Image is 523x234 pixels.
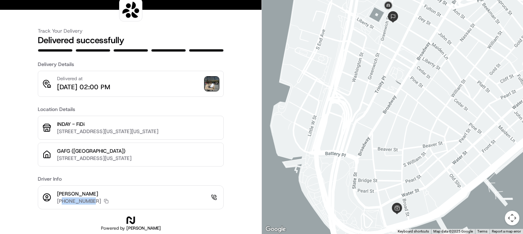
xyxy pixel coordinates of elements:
[264,225,288,234] a: Open this area in Google Maps (opens a new window)
[38,106,224,113] h3: Location Details
[126,225,161,231] span: [PERSON_NAME]
[57,197,101,205] p: [PHONE_NUMBER]
[433,229,473,233] span: Map data ©2025 Google
[398,229,429,234] button: Keyboard shortcuts
[57,82,110,92] p: [DATE] 02:00 PM
[264,225,288,234] img: Google
[57,147,219,155] p: GAFG ([GEOGRAPHIC_DATA])
[57,155,219,162] p: [STREET_ADDRESS][US_STATE]
[477,229,487,233] a: Terms (opens in new tab)
[101,225,161,231] h2: Powered by
[38,34,224,46] h2: Delivered successfully
[57,120,219,128] p: INDAY - FiDi
[38,27,224,34] h3: Track Your Delivery
[492,229,521,233] a: Report a map error
[57,190,109,197] p: [PERSON_NAME]
[505,211,519,225] button: Map camera controls
[204,77,219,91] img: photo_proof_of_delivery image
[38,61,224,68] h3: Delivery Details
[57,128,219,135] p: [STREET_ADDRESS][US_STATE][US_STATE]
[57,75,110,82] p: Delivered at
[38,175,224,182] h3: Driver Info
